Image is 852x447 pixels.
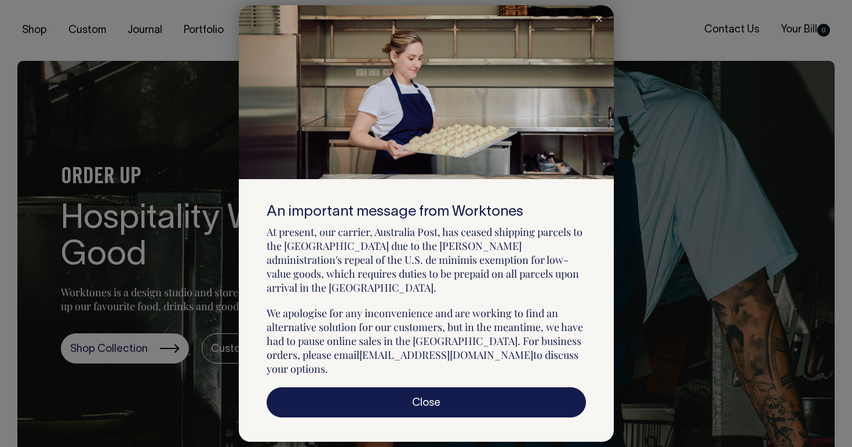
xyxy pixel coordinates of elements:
p: At present, our carrier, Australia Post, has ceased shipping parcels to the [GEOGRAPHIC_DATA] due... [267,225,586,295]
p: We apologise for any inconvenience and are working to find an alternative solution for our custom... [267,306,586,376]
h6: An important message from Worktones [267,204,586,220]
a: Close [267,387,586,417]
a: [EMAIL_ADDRESS][DOMAIN_NAME] [359,348,533,362]
img: Snowy mountain peak at sunrise [239,5,614,179]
